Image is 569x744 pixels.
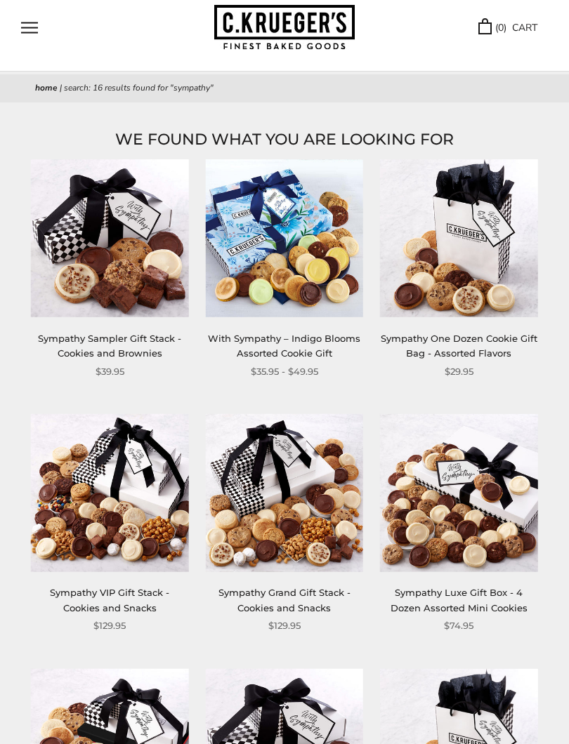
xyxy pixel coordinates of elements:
[60,82,62,93] span: |
[381,333,537,359] a: Sympathy One Dozen Cookie Gift Bag - Assorted Flavors
[444,618,473,633] span: $74.95
[50,587,169,613] a: Sympathy VIP Gift Stack - Cookies and Snacks
[380,159,537,317] img: Sympathy One Dozen Cookie Gift Bag - Assorted Flavors
[35,127,534,152] h1: WE FOUND WHAT YOU ARE LOOKING FOR
[11,691,145,733] iframe: Sign Up via Text for Offers
[218,587,351,613] a: Sympathy Grand Gift Stack - Cookies and Snacks
[96,364,124,379] span: $39.95
[214,5,355,51] img: C.KRUEGER'S
[445,364,473,379] span: $29.95
[93,618,126,633] span: $129.95
[208,333,360,359] a: With Sympathy – Indigo Blooms Assorted Cookie Gift
[35,82,58,93] a: Home
[251,364,318,379] span: $35.95 - $49.95
[206,414,363,571] img: Sympathy Grand Gift Stack - Cookies and Snacks
[206,159,363,317] img: With Sympathy – Indigo Blooms Assorted Cookie Gift
[35,81,534,95] nav: breadcrumbs
[64,82,214,93] span: Search: 16 results found for "Sympathy"
[31,414,188,571] img: Sympathy VIP Gift Stack - Cookies and Snacks
[21,22,38,34] button: Open navigation
[268,618,301,633] span: $129.95
[31,159,188,317] img: Sympathy Sampler Gift Stack - Cookies and Brownies
[38,333,181,359] a: Sympathy Sampler Gift Stack - Cookies and Brownies
[391,587,528,613] a: Sympathy Luxe Gift Box - 4 Dozen Assorted Mini Cookies
[478,20,537,36] a: (0) CART
[380,414,537,571] img: Sympathy Luxe Gift Box - 4 Dozen Assorted Mini Cookies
